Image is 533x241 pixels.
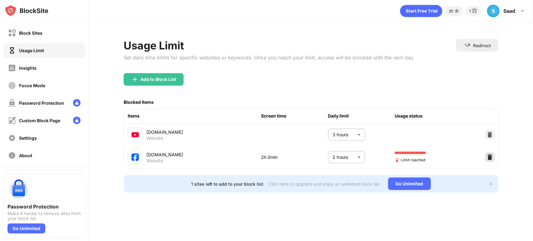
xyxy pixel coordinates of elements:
p: 3 hours [333,131,355,138]
span: Limit reached [395,157,425,163]
img: x-button.svg [488,181,493,186]
div: Website [146,158,163,163]
img: hourglass-end.svg [395,158,400,163]
div: Go Unlimited [7,223,45,233]
img: lock-menu.svg [73,117,81,124]
div: Items [128,113,261,119]
img: settings-off.svg [8,134,16,142]
img: about-off.svg [8,152,16,159]
img: insights-off.svg [8,64,16,72]
div: Redirect [473,43,491,48]
div: S [487,5,500,17]
img: block-off.svg [8,29,16,37]
div: [DOMAIN_NAME] [146,129,261,135]
div: Add to Block List [141,77,176,82]
div: Blocked Items [124,99,154,105]
img: password-protection-off.svg [8,99,16,107]
img: favicons [131,153,139,161]
div: Usage status [395,113,461,119]
p: 2 hours [333,154,355,161]
div: Settings [19,135,37,141]
img: customize-block-page-off.svg [8,117,16,124]
img: time-usage-on.svg [8,47,16,54]
img: logo-blocksite.svg [4,4,48,17]
div: Password Protection [7,203,81,210]
div: animation [400,5,442,17]
div: Password Protection [19,100,64,106]
img: reward-small.svg [471,7,478,15]
div: Focus Mode [19,83,45,88]
div: 1 [469,9,471,13]
div: Daily limit [328,113,395,119]
div: Block Sites [19,30,42,36]
div: 1 sites left to add to your block list. [191,181,265,187]
img: push-password-protection.svg [7,178,30,201]
img: focus-off.svg [8,82,16,89]
div: 2h 0min [261,154,328,161]
div: 25 [449,9,453,13]
div: Usage Limit [124,39,415,52]
div: Screen time [261,113,328,119]
div: Go Unlimited [388,178,431,190]
div: Custom Block Page [19,118,60,123]
img: lock-menu.svg [73,99,81,107]
div: Set daily time limits for specific websites or keywords. Once you reach your limit, access will b... [124,54,415,61]
img: points-small.svg [453,7,461,15]
div: Website [146,135,163,141]
div: Make it harder to remove sites from your block list [7,211,81,221]
img: favicons [131,131,139,138]
div: Insights [19,65,37,71]
div: [DOMAIN_NAME] [146,151,261,158]
div: Usage Limit [19,48,44,53]
div: About [19,153,32,158]
div: Saad [503,8,515,14]
div: Click here to upgrade and enjoy an unlimited block list. [269,181,381,187]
